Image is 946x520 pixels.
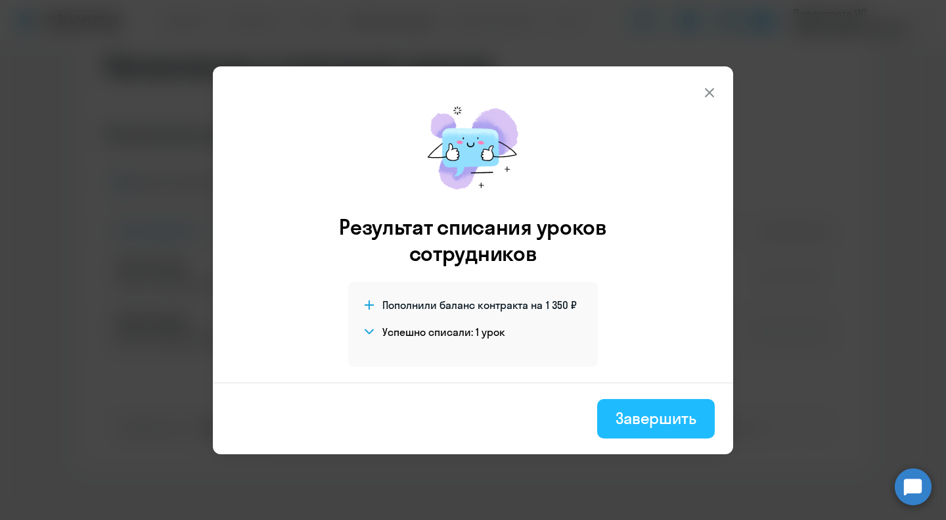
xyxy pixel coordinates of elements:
button: Завершить [597,399,715,438]
h4: Успешно списали: 1 урок [382,325,505,339]
img: mirage-message.png [414,93,532,203]
div: Завершить [616,408,696,429]
h3: Результат списания уроков сотрудников [321,214,625,266]
span: Пополнили баланс контракта на [382,298,543,312]
span: 1 350 ₽ [546,298,577,312]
